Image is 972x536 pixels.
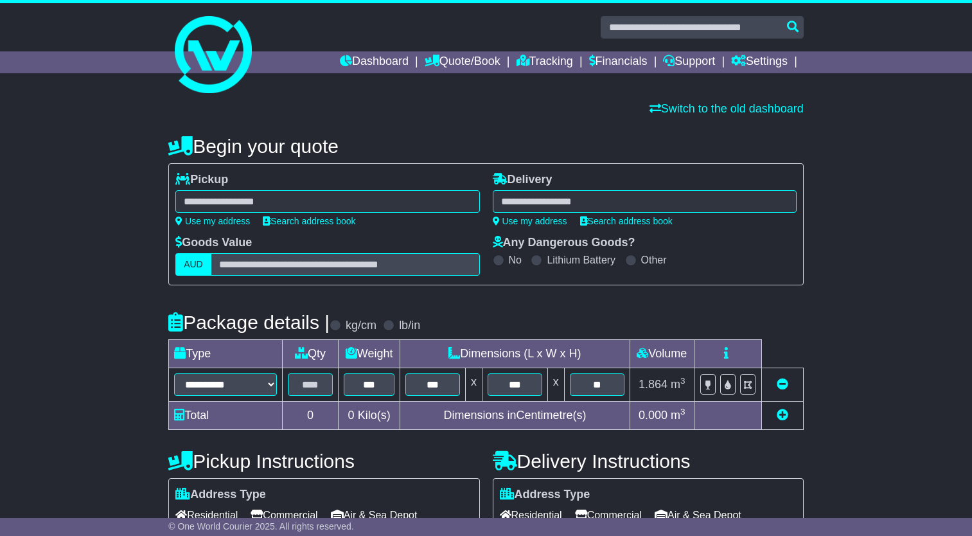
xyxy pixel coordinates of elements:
[731,51,788,73] a: Settings
[663,51,715,73] a: Support
[251,505,317,525] span: Commercial
[175,505,238,525] span: Residential
[348,409,355,422] span: 0
[589,51,648,73] a: Financials
[175,173,228,187] label: Pickup
[168,451,479,472] h4: Pickup Instructions
[655,505,741,525] span: Air & Sea Depot
[263,216,355,226] a: Search address book
[168,136,804,157] h4: Begin your quote
[493,451,804,472] h4: Delivery Instructions
[493,173,552,187] label: Delivery
[509,254,522,266] label: No
[641,254,667,266] label: Other
[340,51,409,73] a: Dashboard
[671,409,685,422] span: m
[777,409,788,422] a: Add new item
[575,505,642,525] span: Commercial
[425,51,500,73] a: Quote/Book
[547,254,615,266] label: Lithium Battery
[680,376,685,386] sup: 3
[630,340,694,368] td: Volume
[500,505,562,525] span: Residential
[400,340,630,368] td: Dimensions (L x W x H)
[493,216,567,226] a: Use my address
[680,407,685,416] sup: 3
[175,253,211,276] label: AUD
[649,102,804,115] a: Switch to the old dashboard
[517,51,573,73] a: Tracking
[282,340,339,368] td: Qty
[339,340,400,368] td: Weight
[400,402,630,430] td: Dimensions in Centimetre(s)
[339,402,400,430] td: Kilo(s)
[465,368,482,402] td: x
[168,521,354,532] span: © One World Courier 2025. All rights reserved.
[331,505,418,525] span: Air & Sea Depot
[168,312,330,333] h4: Package details |
[547,368,564,402] td: x
[282,402,339,430] td: 0
[671,378,685,391] span: m
[639,409,667,422] span: 0.000
[175,216,250,226] a: Use my address
[169,402,282,430] td: Total
[175,236,252,250] label: Goods Value
[169,340,282,368] td: Type
[500,488,590,502] label: Address Type
[639,378,667,391] span: 1.864
[777,378,788,391] a: Remove this item
[175,488,266,502] label: Address Type
[580,216,673,226] a: Search address book
[346,319,376,333] label: kg/cm
[493,236,635,250] label: Any Dangerous Goods?
[399,319,420,333] label: lb/in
